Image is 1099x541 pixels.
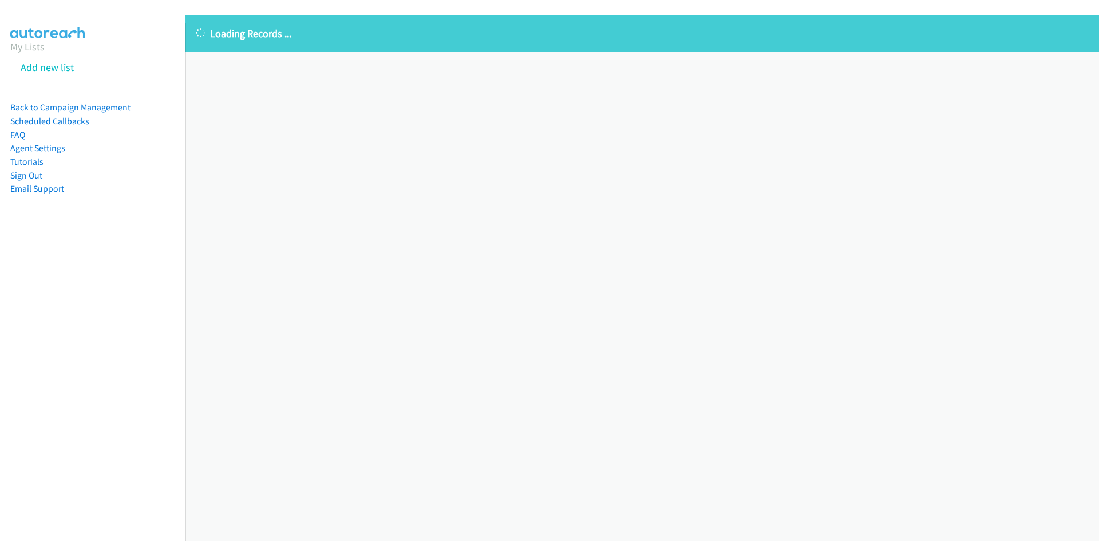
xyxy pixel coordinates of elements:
a: Email Support [10,183,64,194]
p: Loading Records ... [196,26,1089,41]
a: Agent Settings [10,143,65,153]
a: FAQ [10,129,25,140]
a: My Lists [10,40,45,53]
a: Add new list [21,61,74,74]
a: Tutorials [10,156,44,167]
a: Sign Out [10,170,42,181]
a: Back to Campaign Management [10,102,131,113]
a: Scheduled Callbacks [10,116,89,127]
